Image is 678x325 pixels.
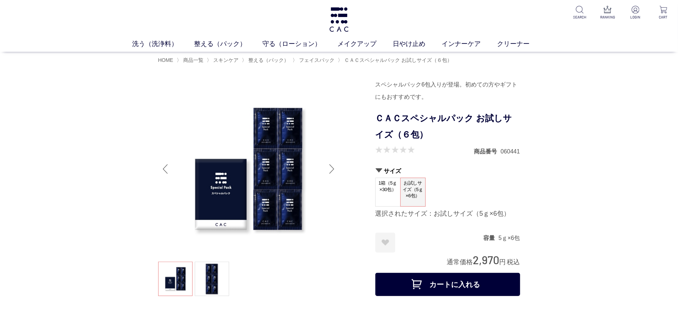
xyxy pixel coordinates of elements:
[262,39,337,49] a: 守る（ローション）
[177,57,205,64] li: 〉
[474,148,501,155] dt: 商品番号
[497,39,546,49] a: クリーナー
[375,110,520,143] h1: ＣＡＣスペシャルパック お試しサイズ（６包）
[207,57,240,64] li: 〉
[375,167,520,175] h2: サイズ
[158,57,173,63] a: HOME
[292,57,336,64] li: 〉
[213,57,239,63] span: スキンケア
[247,57,289,63] a: 整える（パック）
[194,39,262,49] a: 整える（パック）
[158,155,173,183] div: Previous slide
[654,6,672,20] a: CART
[627,6,644,20] a: LOGIN
[325,155,339,183] div: Next slide
[654,14,672,20] p: CART
[183,57,203,63] span: 商品一覧
[473,253,500,266] span: 2,970
[483,234,498,242] dt: 容量
[376,178,400,199] span: 1箱（5ｇ×30包）
[249,57,289,63] span: 整える（パック）
[571,6,589,20] a: SEARCH
[328,7,350,32] img: logo
[507,258,520,266] span: 税込
[393,39,442,49] a: 日やけ止め
[375,273,520,296] button: カートに入れる
[442,39,497,49] a: インナーケア
[375,233,395,253] a: お気に入りに登録する
[338,57,454,64] li: 〉
[599,6,616,20] a: RANKING
[158,79,339,259] img: ＣＡＣスペシャルパック お試しサイズ（６包） お試しサイズ（5ｇ×6包）
[299,57,334,63] span: フェイスパック
[627,14,644,20] p: LOGIN
[298,57,334,63] a: フェイスパック
[337,39,393,49] a: メイクアップ
[182,57,203,63] a: 商品一覧
[242,57,291,64] li: 〉
[498,234,520,242] dd: 5ｇ×6包
[401,178,425,201] span: お試しサイズ（5ｇ×6包）
[212,57,239,63] a: スキンケア
[375,79,520,103] div: スペシャルパック6包入りが登場。初めての方やギフトにもおすすめです。
[599,14,616,20] p: RANKING
[447,258,473,266] span: 通常価格
[344,57,452,63] span: ＣＡＣスペシャルパック お試しサイズ（６包）
[571,14,589,20] p: SEARCH
[375,210,520,218] div: 選択されたサイズ：お試しサイズ（5ｇ×6包）
[500,258,506,266] span: 円
[132,39,194,49] a: 洗う（洗浄料）
[343,57,452,63] a: ＣＡＣスペシャルパック お試しサイズ（６包）
[501,148,520,155] dd: 060441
